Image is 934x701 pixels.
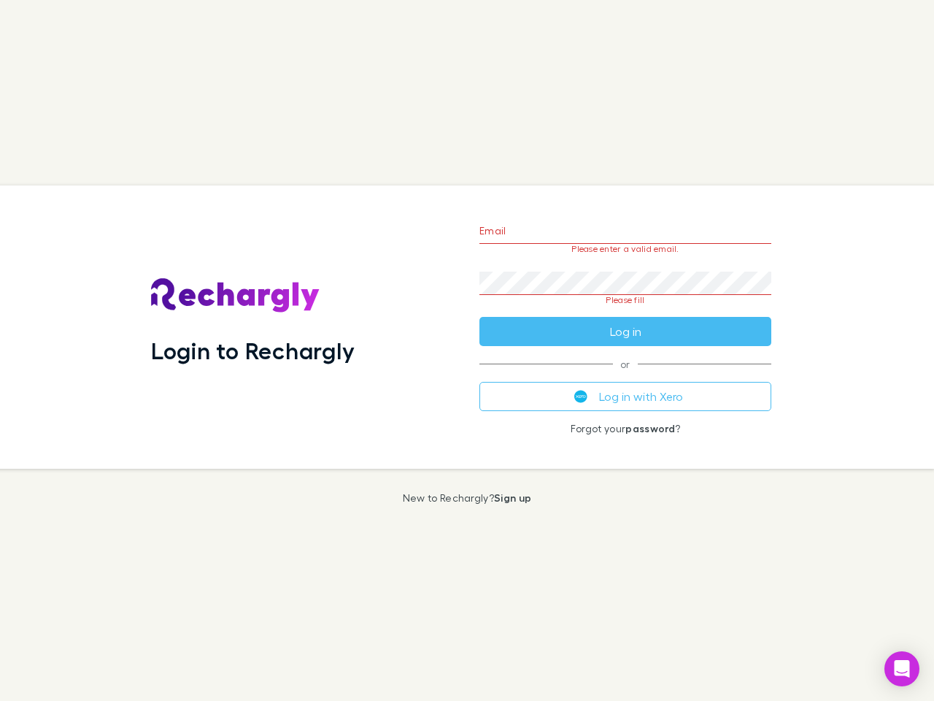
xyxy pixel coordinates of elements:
p: Forgot your ? [479,423,771,434]
img: Xero's logo [574,390,587,403]
a: Sign up [494,491,531,504]
p: Please fill [479,295,771,305]
h1: Login to Rechargly [151,337,355,364]
div: Open Intercom Messenger [884,651,919,686]
button: Log in [479,317,771,346]
img: Rechargly's Logo [151,278,320,313]
p: Please enter a valid email. [479,244,771,254]
button: Log in with Xero [479,382,771,411]
p: New to Rechargly? [403,492,532,504]
a: password [625,422,675,434]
